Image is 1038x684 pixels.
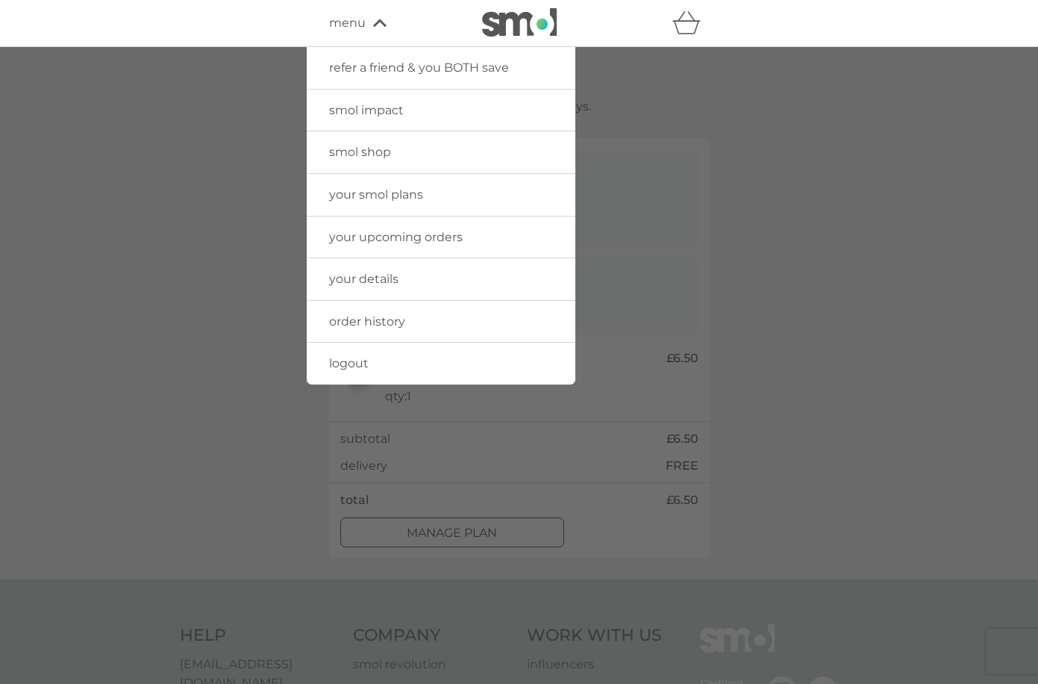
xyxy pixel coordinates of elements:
[672,8,710,38] div: basket
[307,217,575,258] a: your upcoming orders
[307,47,575,89] a: refer a friend & you BOTH save
[307,258,575,300] a: your details
[307,301,575,343] a: order history
[329,103,404,117] span: smol impact
[329,314,405,329] span: order history
[307,90,575,131] a: smol impact
[307,174,575,216] a: your smol plans
[329,60,509,75] span: refer a friend & you BOTH save
[482,8,557,37] img: smol
[329,13,366,33] span: menu
[329,187,423,202] span: your smol plans
[329,230,463,244] span: your upcoming orders
[329,272,398,286] span: your details
[307,343,575,385] a: logout
[329,145,391,159] span: smol shop
[307,131,575,173] a: smol shop
[329,356,369,370] span: logout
